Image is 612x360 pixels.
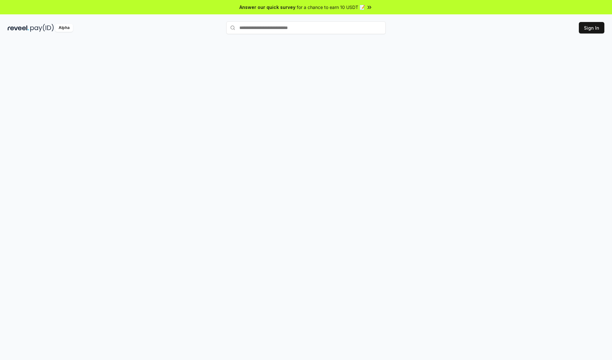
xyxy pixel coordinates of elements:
img: pay_id [30,24,54,32]
span: for a chance to earn 10 USDT 📝 [297,4,365,11]
div: Alpha [55,24,73,32]
button: Sign In [579,22,604,33]
span: Answer our quick survey [239,4,295,11]
img: reveel_dark [8,24,29,32]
